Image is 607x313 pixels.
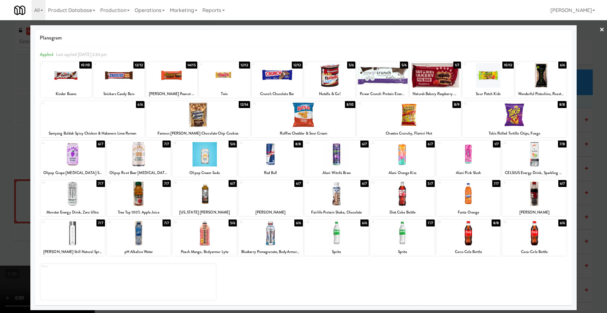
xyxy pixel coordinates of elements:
[502,62,514,69] div: 10/12
[238,180,303,216] div: 276/7[PERSON_NAME]
[503,141,534,146] div: 23
[436,169,501,177] div: Alani Pink Slush
[147,90,196,98] div: [PERSON_NAME] Peanut Butter Cups
[294,220,303,226] div: 6/6
[426,180,434,187] div: 5/7
[437,169,500,177] div: Alani Pink Slush
[502,180,567,216] div: 316/7[PERSON_NAME]
[40,208,105,216] div: Monster Energy Drink, Zero Ultra
[229,220,237,226] div: 5/6
[238,248,303,256] div: Blueberry Pomegranate, BodyArmor LYTE
[371,248,434,256] div: Sprite
[492,220,500,226] div: 8/8
[371,220,402,225] div: 37
[40,129,144,137] div: Samyang Buldak Spicy Chicken & Habanero Lime Ramen
[294,141,303,147] div: 8/8
[186,62,197,69] div: 14/15
[358,90,407,98] div: Power Crunch Protein Energy Bar Triple Chocolate
[40,51,53,57] span: Applied
[463,129,567,137] div: Takis Rolled Tortilla Chips, Fuego
[304,220,369,256] div: 366/6Sprite
[172,141,237,177] div: 185/6Olipop Cream Soda
[436,141,501,177] div: 221/7Alani Pink Slush
[371,208,434,216] div: Diet Coke Bottle
[107,169,170,177] div: Olipop Root Beer [MEDICAL_DATA] Soda
[238,169,303,177] div: Red Bull
[503,248,566,256] div: Coca-Cola Bottle
[502,208,567,216] div: [PERSON_NAME]
[107,208,170,216] div: Tree Top 100% Apple Juice
[503,180,534,185] div: 31
[426,141,434,147] div: 6/7
[146,62,197,98] div: 314/15[PERSON_NAME] Peanut Butter Cups
[146,90,197,98] div: [PERSON_NAME] Peanut Butter Cups
[42,101,92,106] div: 11
[162,180,171,187] div: 7/7
[463,129,566,137] div: Takis Rolled Tortilla Chips, Fuego
[305,208,368,216] div: Fairlife Protein Shake, Chocolate
[516,90,566,98] div: Wonderful Pistachios, Roasted and Salted
[40,90,92,98] div: Kinder Bueno
[305,62,330,67] div: 6
[370,248,435,256] div: Sprite
[172,180,237,216] div: 266/7[US_STATE] [PERSON_NAME]
[304,208,369,216] div: Fairlife Protein Shake, Chocolate
[370,141,435,177] div: 216/7Alani Orange Kiss
[452,101,461,108] div: 8/9
[96,180,105,187] div: 7/7
[515,62,567,98] div: 106/6Wonderful Pistachios, Roasted and Salted
[370,220,435,256] div: 377/7Sprite
[517,62,541,67] div: 10
[426,220,434,226] div: 7/7
[229,141,237,147] div: 5/6
[436,208,501,216] div: Fanta Orange
[503,169,566,177] div: CELSIUS Energy Drink, Sparkling Kiwi Guava
[463,62,514,98] div: 910/12Sour Patch Kids
[40,220,105,256] div: 327/7[PERSON_NAME] Still Natural Spring Water
[438,180,469,185] div: 30
[240,180,271,185] div: 27
[371,141,402,146] div: 21
[173,208,236,216] div: [US_STATE] [PERSON_NAME]
[107,208,171,216] div: Tree Top 100% Apple Juice
[253,101,303,106] div: 13
[199,90,250,98] div: Twix
[410,62,461,98] div: 81/7Nature's Bakery Raspberry Fig Bar
[239,208,302,216] div: [PERSON_NAME]
[558,141,567,147] div: 7/8
[42,264,128,269] div: Extra
[107,169,171,177] div: Olipop Root Beer [MEDICAL_DATA] Soda
[453,62,461,69] div: 1/7
[558,180,567,187] div: 6/7
[306,180,337,185] div: 28
[357,129,461,137] div: Cheetos Crunchy, Flamin' Hot
[463,90,513,98] div: Sour Patch Kids
[292,62,303,69] div: 12/12
[42,180,73,185] div: 24
[360,180,369,187] div: 6/7
[93,90,144,98] div: Snickers Candy Bars
[40,101,144,137] div: 116/6Samyang Buldak Spicy Chicken & Habanero Lime Ramen
[437,248,500,256] div: Coca-Cola Bottle
[411,90,460,98] div: Nature's Bakery Raspberry Fig Bar
[306,141,337,146] div: 20
[40,33,567,43] span: Planogram
[146,129,250,137] div: Famous [PERSON_NAME] Chocolate Chip Cookies
[306,220,337,225] div: 36
[357,90,408,98] div: Power Crunch Protein Energy Bar Triple Chocolate
[599,20,604,40] a: ×
[304,62,355,98] div: 65/6Nutella & Go!
[96,220,105,226] div: 7/7
[410,90,461,98] div: Nature's Bakery Raspberry Fig Bar
[436,220,501,256] div: 388/8Coca-Cola Bottle
[239,169,302,177] div: Red Bull
[357,62,408,98] div: 75/6Power Crunch Protein Energy Bar Triple Chocolate
[162,141,171,147] div: 7/7
[345,101,355,108] div: 8/10
[200,90,249,98] div: Twix
[172,208,237,216] div: [US_STATE] [PERSON_NAME]
[464,101,514,106] div: 15
[174,180,205,185] div: 26
[437,208,500,216] div: Fanta Orange
[502,169,567,177] div: CELSIUS Energy Drink, Sparkling Kiwi Guava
